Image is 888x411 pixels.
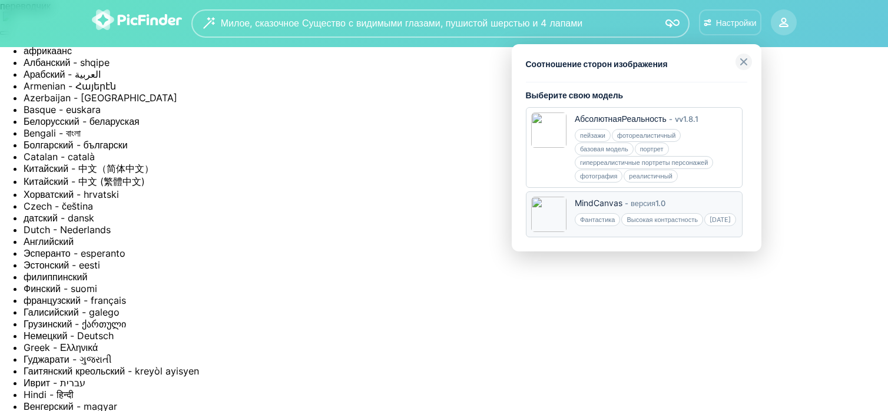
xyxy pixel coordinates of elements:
[668,114,672,124] font: -
[580,158,708,167] font: гиперреалистичные портреты персонажей
[575,198,622,208] font: MindCanvas
[526,90,624,100] font: Выберите свою модель
[625,198,628,208] font: -
[709,216,730,224] font: [DATE]
[640,145,663,153] font: портрет
[674,114,678,124] font: v
[526,59,668,69] font: Соотношение сторон изображения
[627,216,698,224] font: Высокая контрастность
[629,172,672,180] font: реалистичный
[631,198,655,208] font: версия
[655,198,665,208] font: 1.0
[580,172,617,180] font: фотография
[678,114,698,124] font: v1.8.1
[531,197,566,232] img: 6563a2d355b76-2048x2048.jpg
[735,54,752,70] img: close-grey.svg
[617,131,675,140] font: фотореалистичный
[580,145,628,153] font: базовая модель
[531,112,566,148] img: 68361c9274fc8-1200x1509.jpg
[575,114,667,124] font: АбсолютнаяРеальность
[580,131,605,140] font: пейзажи
[580,216,615,224] font: Фантастика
